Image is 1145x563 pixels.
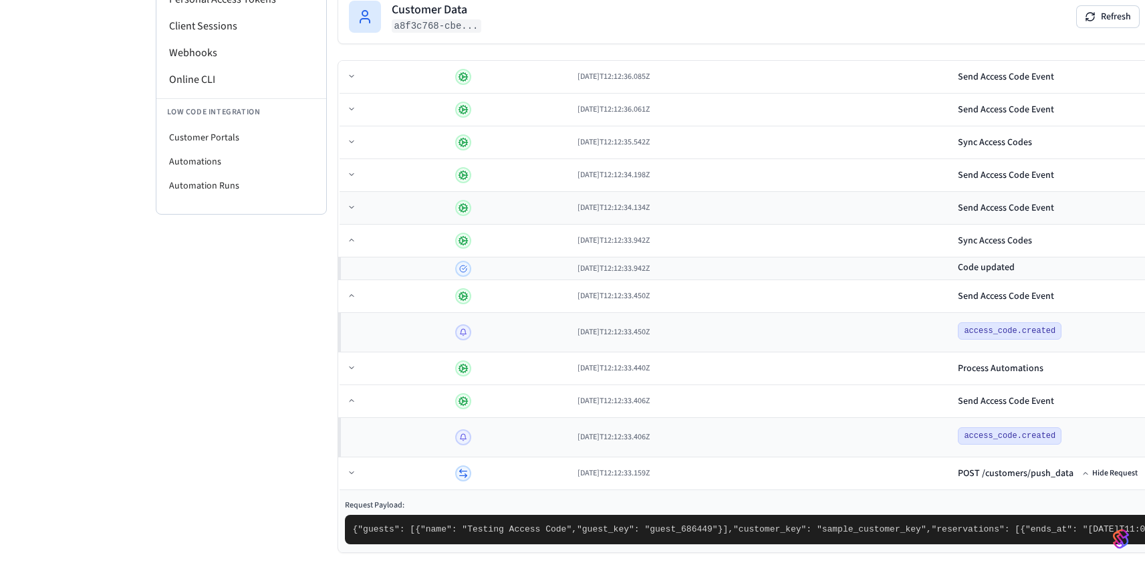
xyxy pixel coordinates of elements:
span: [DATE]T12:12:36.085Z [578,71,650,82]
div: Sync Access Codes [958,136,1032,149]
span: "name": "Testing Access Code", [420,524,577,534]
div: Send Access Code Event [958,290,1054,303]
span: [DATE]T12:12:33.450Z [578,326,650,338]
div: Sync Access Codes [958,234,1032,247]
div: POST /customers/push_data [958,467,1073,480]
span: "guest_key": "guest_686449" [577,524,718,534]
span: [DATE]T12:12:33.159Z [578,467,650,479]
img: SeamLogoGradient.69752ec5.svg [1113,528,1129,550]
li: Customer Portals [156,126,326,150]
button: Hide Request [1079,465,1140,481]
span: [DATE]T12:12:33.450Z [578,290,650,302]
span: [DATE]T12:12:34.198Z [578,169,650,181]
li: Automations [156,150,326,174]
span: access_code.created [958,322,1061,340]
li: Online CLI [156,66,326,93]
div: Send Access Code Event [958,70,1054,84]
div: Process Automations [958,362,1043,375]
div: Send Access Code Event [958,103,1054,116]
span: Request Payload: [345,499,404,511]
span: [DATE]T12:12:33.440Z [578,362,650,374]
span: [DATE]T12:12:33.942Z [578,263,650,274]
li: Webhooks [156,39,326,66]
span: [DATE]T12:12:35.542Z [578,136,650,148]
h3: Code updated [958,261,1015,274]
li: Automation Runs [156,174,326,198]
span: { [1020,524,1025,534]
code: a8f3c768-cbe... [392,19,481,33]
span: ], [723,524,733,534]
span: [DATE]T12:12:36.061Z [578,104,650,115]
li: Low Code Integration [156,98,326,126]
div: Send Access Code Event [958,201,1054,215]
span: } [718,524,723,534]
li: Client Sessions [156,13,326,39]
span: { [353,524,358,534]
span: [DATE]T12:12:33.406Z [578,431,650,443]
span: { [415,524,420,534]
span: access_code.created [958,427,1061,445]
div: Send Access Code Event [958,395,1054,408]
span: [DATE]T12:12:33.406Z [578,395,650,407]
span: "guests": [ [358,524,415,534]
button: Refresh [1077,6,1139,27]
div: Send Access Code Event [958,168,1054,182]
h2: Customer Data [392,1,467,19]
span: [DATE]T12:12:33.942Z [578,235,650,246]
span: "customer_key": "sample_customer_key", [733,524,931,534]
span: "reservations": [ [932,524,1021,534]
span: [DATE]T12:12:34.134Z [578,202,650,213]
